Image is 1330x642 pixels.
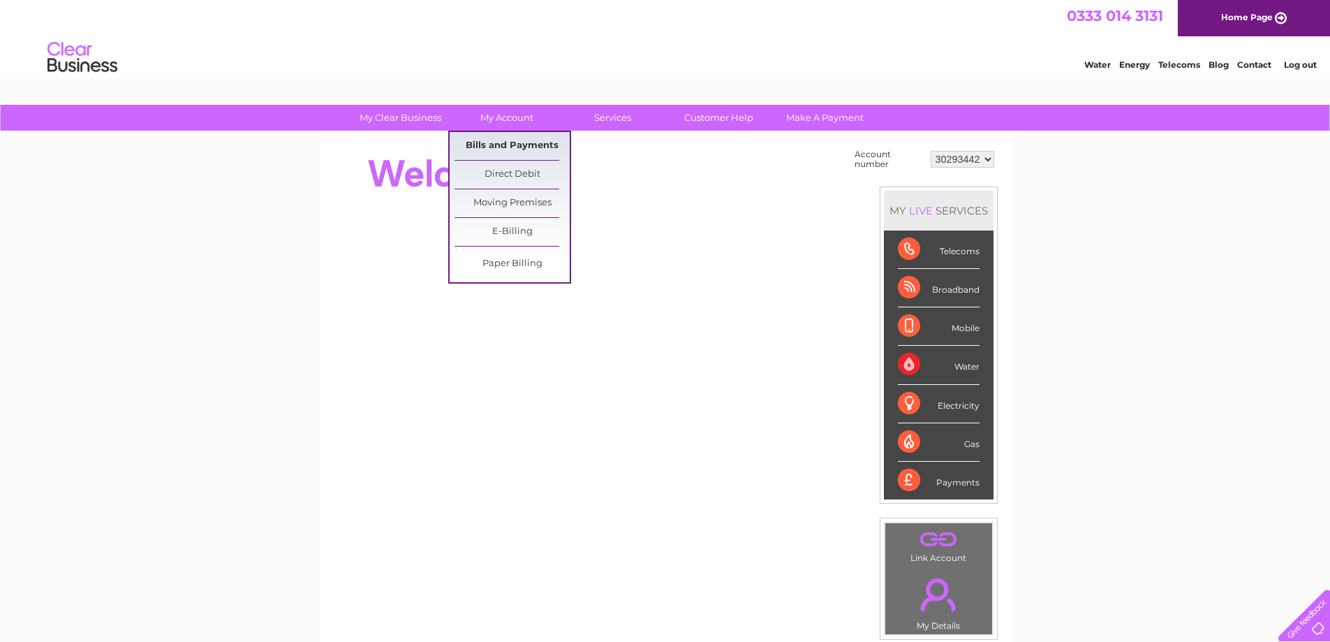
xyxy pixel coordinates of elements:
[1237,59,1271,70] a: Contact
[898,423,980,462] div: Gas
[885,523,993,567] td: Link Account
[1119,59,1150,70] a: Energy
[889,527,989,551] a: .
[343,105,458,131] a: My Clear Business
[1158,59,1200,70] a: Telecoms
[898,307,980,346] div: Mobile
[47,36,118,79] img: logo.png
[898,346,980,384] div: Water
[455,250,570,278] a: Paper Billing
[898,231,980,269] div: Telecoms
[898,385,980,423] div: Electricity
[555,105,670,131] a: Services
[661,105,776,131] a: Customer Help
[336,8,996,68] div: Clear Business is a trading name of Verastar Limited (registered in [GEOGRAPHIC_DATA] No. 3667643...
[884,191,993,231] div: MY SERVICES
[898,462,980,499] div: Payments
[1284,59,1317,70] a: Log out
[455,132,570,160] a: Bills and Payments
[906,204,936,217] div: LIVE
[885,567,993,635] td: My Details
[1084,59,1111,70] a: Water
[889,570,989,619] a: .
[449,105,564,131] a: My Account
[455,189,570,217] a: Moving Premises
[1067,7,1163,24] a: 0333 014 3131
[767,105,882,131] a: Make A Payment
[898,269,980,307] div: Broadband
[851,146,927,173] td: Account number
[455,161,570,189] a: Direct Debit
[1209,59,1229,70] a: Blog
[455,218,570,246] a: E-Billing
